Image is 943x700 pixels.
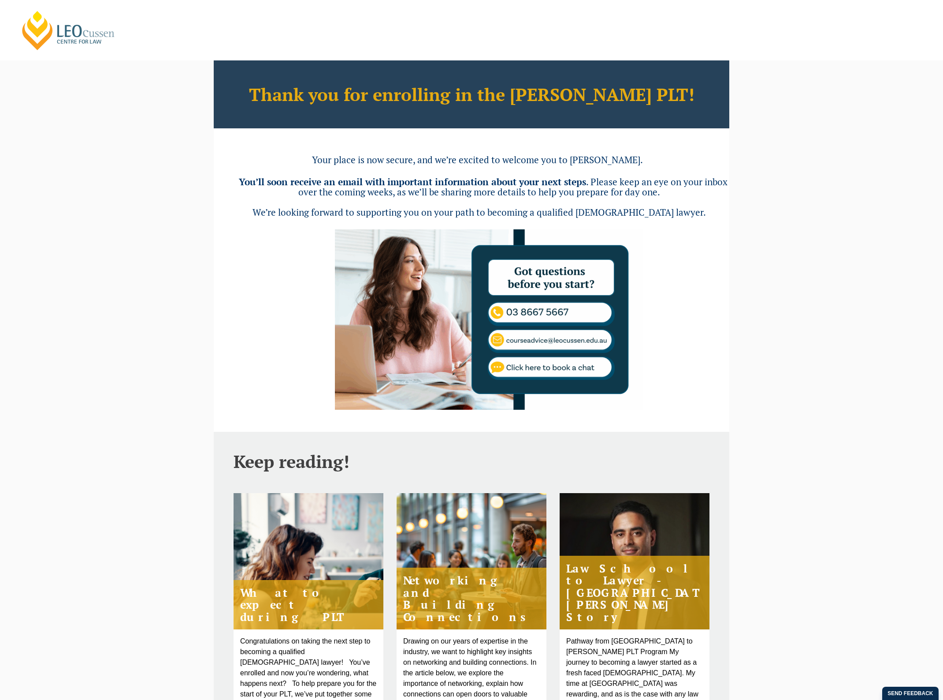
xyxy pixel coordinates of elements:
a: img Law School to Lawyer - [GEOGRAPHIC_DATA], [PERSON_NAME] Story [560,493,709,629]
h4: Law School to Lawyer - [GEOGRAPHIC_DATA], [PERSON_NAME] Story [560,556,709,630]
a: img What to expect during PLT [234,493,383,629]
b: You’ll soon receive an email with important information about your next steps [239,176,586,188]
h4: Networking and Building Connections [397,568,546,629]
span: Your place is now secure, and we’re excited to welcome you to [PERSON_NAME]. [312,153,643,166]
span: . Please keep an eye on your inbox over the coming weeks, as we’ll be sharing more details to hel... [298,176,728,198]
iframe: LiveChat chat widget [884,641,921,678]
span: We’re looking forward to supporting you on your path to becoming a qualified [DEMOGRAPHIC_DATA] l... [252,206,706,218]
b: Thank you for enrolling in the [PERSON_NAME] PLT! [249,82,694,106]
a: img Networking and Building Connections [397,493,546,629]
h2: Keep reading! [234,452,709,471]
a: [PERSON_NAME] Centre for Law [20,10,117,51]
h4: What to expect during PLT [234,580,383,630]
